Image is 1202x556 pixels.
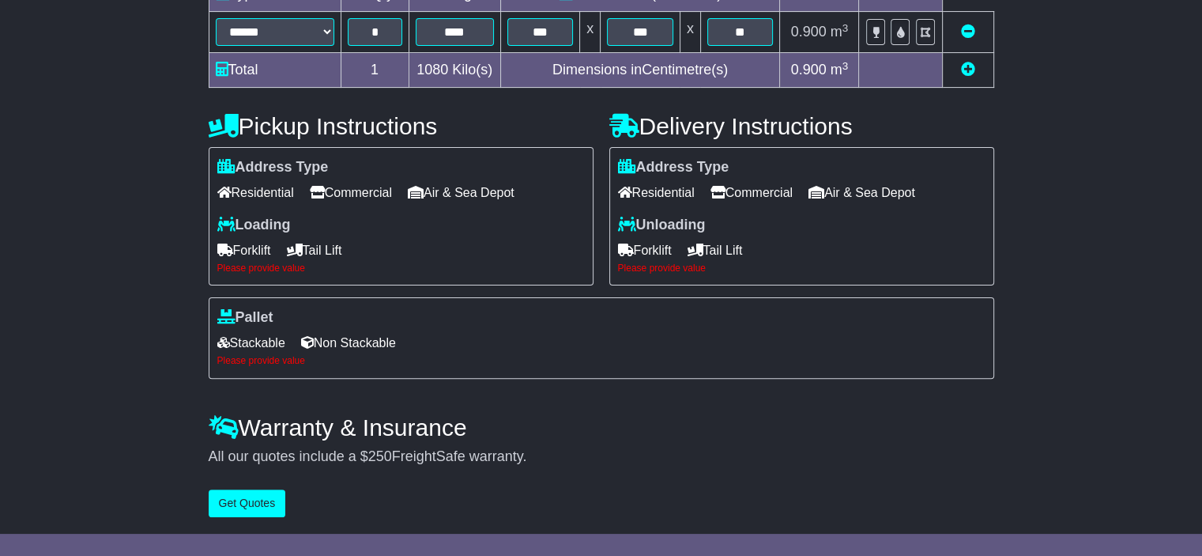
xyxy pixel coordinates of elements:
[688,238,743,263] span: Tail Lift
[609,113,994,139] h4: Delivery Instructions
[618,263,985,274] div: Please provide value
[217,263,585,274] div: Please provide value
[618,238,672,263] span: Forklift
[217,331,285,355] span: Stackable
[209,113,593,139] h4: Pickup Instructions
[368,448,392,464] span: 250
[217,217,291,234] label: Loading
[580,12,601,53] td: x
[209,490,286,517] button: Get Quotes
[408,180,514,205] span: Air & Sea Depot
[209,448,994,466] div: All our quotes include a $ FreightSafe warranty.
[961,24,975,40] a: Remove this item
[341,53,409,88] td: 1
[842,22,849,34] sup: 3
[710,180,793,205] span: Commercial
[500,53,780,88] td: Dimensions in Centimetre(s)
[287,238,342,263] span: Tail Lift
[831,24,849,40] span: m
[791,24,827,40] span: 0.900
[409,53,500,88] td: Kilo(s)
[618,159,729,176] label: Address Type
[416,62,448,78] span: 1080
[961,62,975,78] a: Add new item
[618,217,706,234] label: Unloading
[217,180,294,205] span: Residential
[217,159,329,176] label: Address Type
[217,238,271,263] span: Forklift
[209,414,994,441] h4: Warranty & Insurance
[791,62,827,78] span: 0.900
[217,309,273,327] label: Pallet
[217,355,985,366] div: Please provide value
[680,12,700,53] td: x
[808,180,915,205] span: Air & Sea Depot
[831,62,849,78] span: m
[842,60,849,72] sup: 3
[209,53,341,88] td: Total
[301,331,396,355] span: Non Stackable
[618,180,695,205] span: Residential
[310,180,392,205] span: Commercial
